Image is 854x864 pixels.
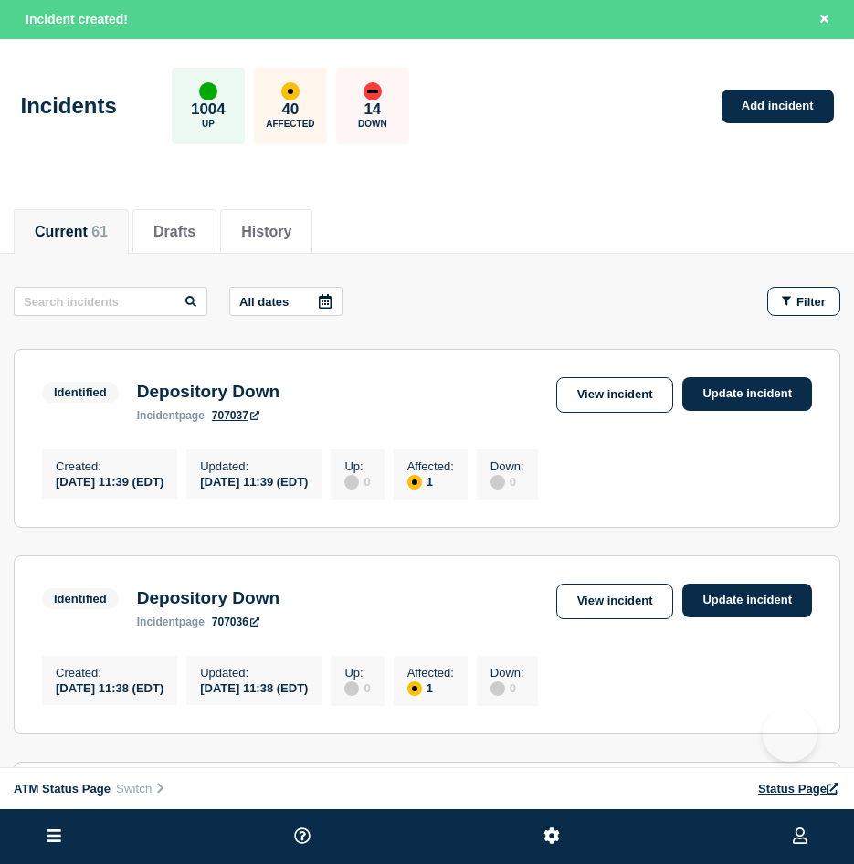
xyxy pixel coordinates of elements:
p: Affected : [407,666,454,680]
p: page [137,616,205,628]
span: ATM Status Page [14,782,111,796]
p: Up [202,119,215,129]
a: View incident [556,377,674,413]
p: Updated : [200,459,308,473]
div: disabled [490,681,505,696]
p: 1004 [191,100,226,119]
h1: Incidents [21,93,117,119]
button: Filter [767,287,840,316]
a: Add incident [722,90,834,123]
button: Switch [111,781,172,796]
p: page [137,409,205,422]
span: Filter [796,295,826,309]
div: disabled [344,681,359,696]
span: Identified [42,382,119,403]
div: down [364,82,382,100]
p: Up : [344,666,370,680]
p: 40 [281,100,299,119]
div: 0 [344,473,370,490]
a: Update incident [682,584,812,617]
input: Search incidents [14,287,207,316]
p: All dates [239,295,289,309]
button: Close banner [813,9,836,30]
p: Created : [56,459,163,473]
p: Down : [490,666,524,680]
button: All dates [229,287,343,316]
p: Created : [56,666,163,680]
div: 1 [407,680,454,696]
p: Down [358,119,387,129]
div: [DATE] 11:39 (EDT) [200,473,308,489]
div: disabled [490,475,505,490]
a: Status Page [758,782,840,796]
button: Drafts [153,224,195,240]
button: History [241,224,291,240]
span: 61 [91,224,108,239]
p: Affected : [407,459,454,473]
h3: Depository Down [137,382,279,402]
p: Updated : [200,666,308,680]
div: [DATE] 11:38 (EDT) [200,680,308,695]
div: 0 [344,680,370,696]
div: up [199,82,217,100]
div: 1 [407,473,454,490]
div: 0 [490,473,524,490]
p: Up : [344,459,370,473]
span: Incident created! [26,12,128,26]
p: Down : [490,459,524,473]
a: Update incident [682,377,812,411]
div: disabled [344,475,359,490]
span: incident [137,616,179,628]
span: incident [137,409,179,422]
div: affected [281,82,300,100]
button: Current 61 [35,224,108,240]
span: Identified [42,588,119,609]
p: 14 [364,100,381,119]
div: 0 [490,680,524,696]
iframe: Help Scout Beacon - Open [763,707,817,762]
p: Affected [266,119,314,129]
a: 707037 [212,409,259,422]
div: [DATE] 11:39 (EDT) [56,473,163,489]
a: View incident [556,584,674,619]
div: affected [407,475,422,490]
h3: Depository Down [137,588,279,608]
a: 707036 [212,616,259,628]
div: [DATE] 11:38 (EDT) [56,680,163,695]
div: affected [407,681,422,696]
